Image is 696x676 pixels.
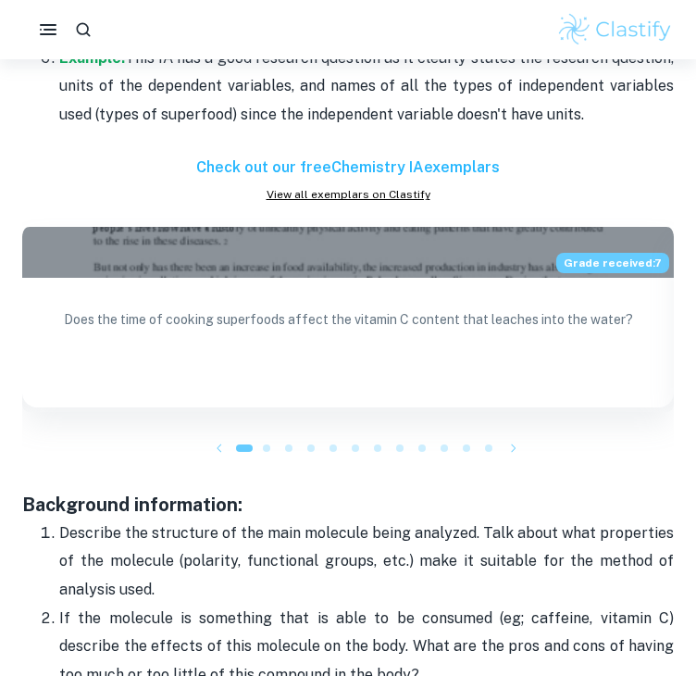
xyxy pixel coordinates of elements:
[59,49,125,67] a: Example:
[22,227,674,412] a: Blog exemplar: Does the time of cooking superfoods affeGrade received:7Does the time of cooking s...
[22,491,674,519] h3: Background information:
[22,156,674,179] h6: Check out our free Chemistry IA exemplars
[59,520,674,604] p: Describe the structure of the main molecule being analyzed. Talk about what properties of the mol...
[59,44,674,129] p: This IA has a good research question as it clearly states the research question, units of the dep...
[556,253,669,273] span: Grade received: 7
[22,186,674,203] a: View all exemplars on Clastify
[64,307,633,389] p: Does the time of cooking superfoods affect the vitamin C content that leaches into the water?
[556,11,674,48] img: Clastify logo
